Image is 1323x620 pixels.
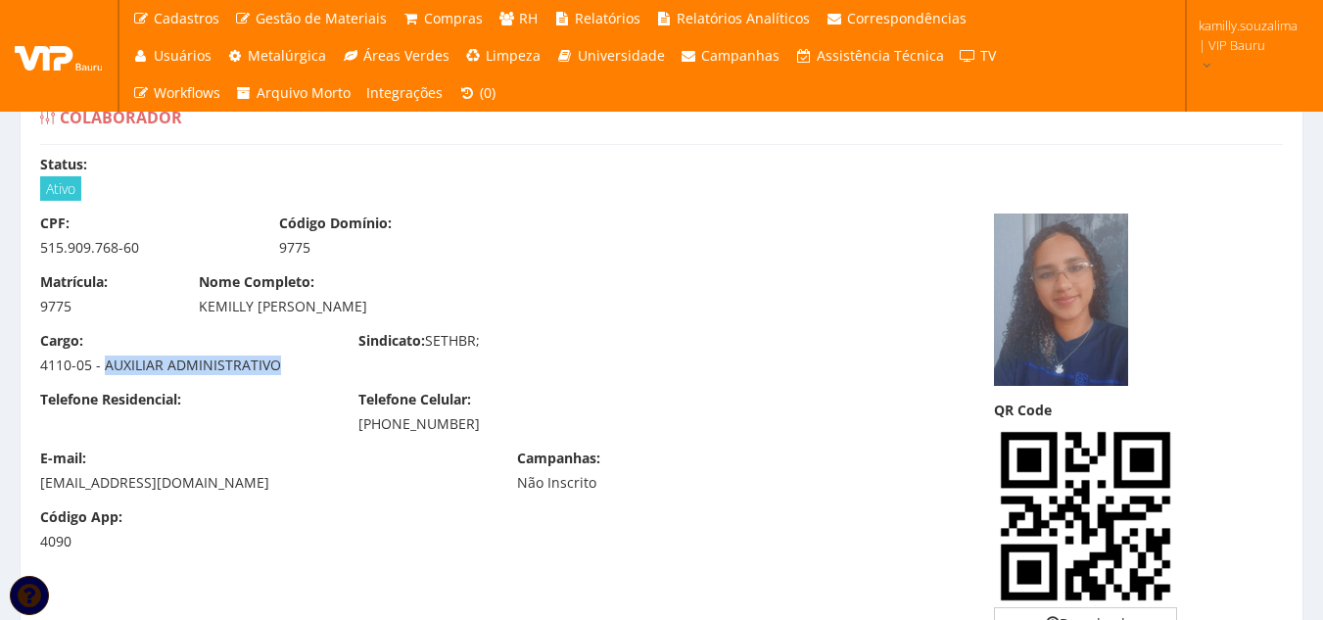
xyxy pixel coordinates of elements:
[228,74,359,112] a: Arquivo Morto
[40,390,181,409] label: Telefone Residencial:
[980,46,996,65] span: TV
[279,238,489,258] div: 9775
[40,507,122,527] label: Código App:
[363,46,449,65] span: Áreas Verdes
[847,9,967,27] span: Correspondências
[199,272,314,292] label: Nome Completo:
[701,46,780,65] span: Campanhas
[480,83,496,102] span: (0)
[40,214,70,233] label: CPF:
[40,238,250,258] div: 515.909.768-60
[60,107,182,128] span: Colaborador
[578,46,665,65] span: Universidade
[366,83,443,102] span: Integrações
[40,155,87,174] label: Status:
[15,41,103,71] img: logo
[279,214,392,233] label: Código Domínio:
[248,46,326,65] span: Metalúrgica
[124,37,219,74] a: Usuários
[124,74,228,112] a: Workflows
[519,9,538,27] span: RH
[40,176,81,201] span: Ativo
[40,356,329,375] div: 4110-05 - AUXILIAR ADMINISTRATIVO
[358,331,425,351] label: Sindicato:
[219,37,335,74] a: Metalúrgica
[40,331,83,351] label: Cargo:
[154,83,220,102] span: Workflows
[358,74,450,112] a: Integrações
[517,473,727,493] div: Não Inscrito
[358,390,471,409] label: Telefone Celular:
[40,473,488,493] div: [EMAIL_ADDRESS][DOMAIN_NAME]
[994,425,1177,608] img: 2qkAAAAASUVORK5CYII=
[486,46,541,65] span: Limpeza
[994,214,1128,386] img: foto-175629592668aef2f63a3bb.png
[457,37,549,74] a: Limpeza
[575,9,640,27] span: Relatórios
[424,9,483,27] span: Compras
[787,37,952,74] a: Assistência Técnica
[548,37,673,74] a: Universidade
[358,414,647,434] div: [PHONE_NUMBER]
[517,449,600,468] label: Campanhas:
[673,37,788,74] a: Campanhas
[256,9,387,27] span: Gestão de Materiais
[40,297,169,316] div: 9775
[40,532,169,551] div: 4090
[154,9,219,27] span: Cadastros
[952,37,1005,74] a: TV
[40,449,86,468] label: E-mail:
[677,9,810,27] span: Relatórios Analíticos
[450,74,503,112] a: (0)
[154,46,212,65] span: Usuários
[344,331,662,356] div: SETHBR;
[199,297,806,316] div: KEMILLY [PERSON_NAME]
[817,46,944,65] span: Assistência Técnica
[1199,16,1298,55] span: kamilly.souzalima | VIP Bauru
[257,83,351,102] span: Arquivo Morto
[994,401,1052,420] label: QR Code
[334,37,457,74] a: Áreas Verdes
[40,272,108,292] label: Matrícula:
